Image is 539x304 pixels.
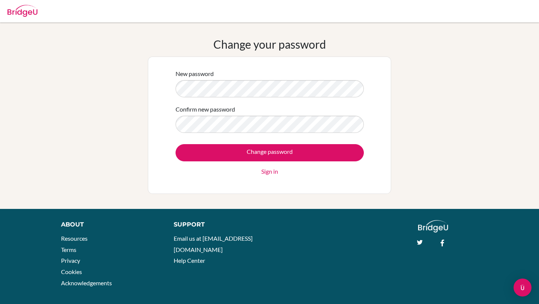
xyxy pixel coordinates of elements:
[61,246,76,253] a: Terms
[176,69,214,78] label: New password
[61,235,88,242] a: Resources
[61,257,80,264] a: Privacy
[174,220,262,229] div: Support
[261,167,278,176] a: Sign in
[7,5,37,17] img: Bridge-U
[418,220,448,232] img: logo_white@2x-f4f0deed5e89b7ecb1c2cc34c3e3d731f90f0f143d5ea2071677605dd97b5244.png
[213,37,326,51] h1: Change your password
[174,257,205,264] a: Help Center
[176,105,235,114] label: Confirm new password
[61,220,157,229] div: About
[514,279,532,297] div: Open Intercom Messenger
[176,144,364,161] input: Change password
[174,235,253,253] a: Email us at [EMAIL_ADDRESS][DOMAIN_NAME]
[61,268,82,275] a: Cookies
[61,279,112,286] a: Acknowledgements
